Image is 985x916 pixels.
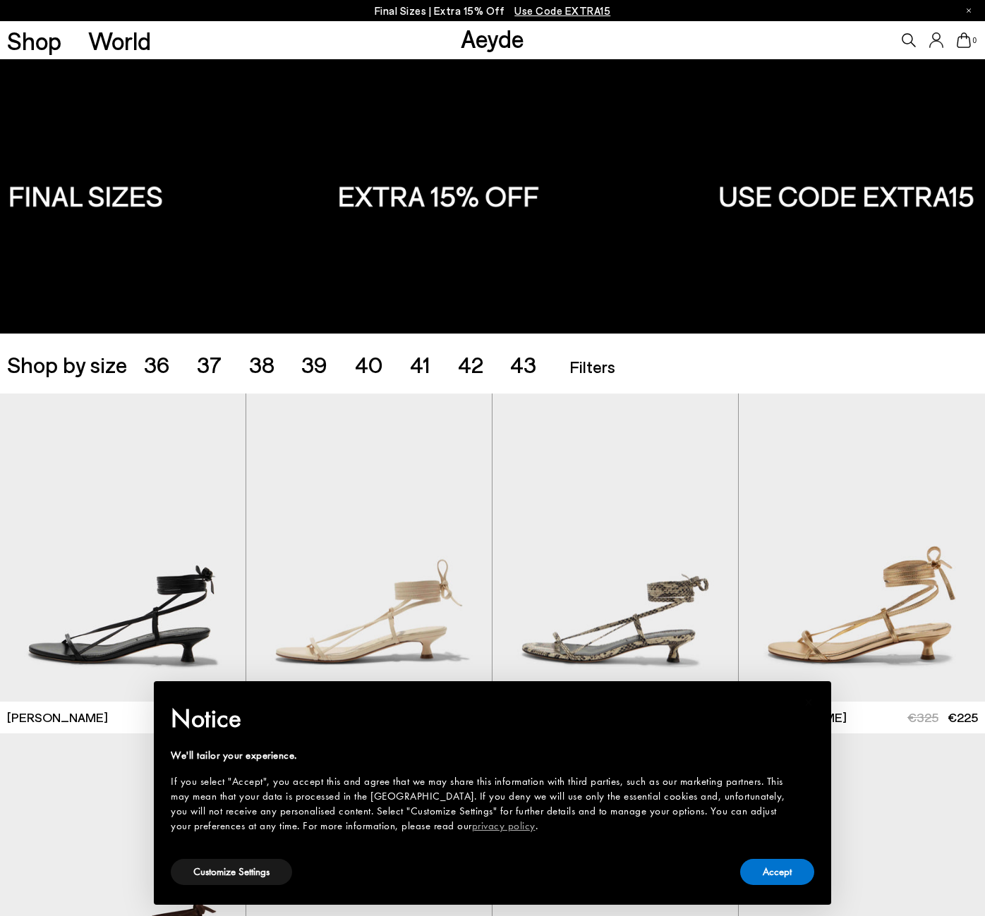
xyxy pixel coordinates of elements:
img: Paige Leather Kitten-Heel Sandals [492,393,738,702]
a: World [88,28,151,53]
a: [PERSON_NAME] €325 €225 [739,702,985,733]
button: Customize Settings [171,859,292,885]
span: Filters [569,356,615,377]
a: Next slide Previous slide [492,393,738,702]
a: Shop [7,28,61,53]
a: Next slide Previous slide [246,393,492,702]
img: Paige Leather Kitten-Heel Sandals [739,393,985,702]
div: We'll tailor your experience. [171,748,792,763]
p: Final Sizes | Extra 15% Off [375,2,611,20]
span: 38 [249,350,274,377]
div: 1 / 6 [492,393,738,702]
a: Aeyde [461,23,524,53]
div: If you select "Accept", you accept this and agree that we may share this information with third p... [171,774,792,833]
span: Shop by size [7,353,127,375]
span: × [804,691,814,713]
span: €325 [907,709,938,725]
div: 1 / 6 [246,393,492,702]
span: [PERSON_NAME] [7,709,108,726]
span: 43 [510,350,536,377]
div: 1 / 6 [739,393,985,702]
a: privacy policy [472,819,536,833]
img: Paige Leather Kitten-Heel Sandals [246,393,492,702]
span: 40 [355,350,383,377]
span: 39 [301,350,327,377]
span: Navigate to /collections/ss25-final-sizes [514,4,610,17]
span: 36 [144,350,170,377]
a: 0 [957,32,971,48]
span: 41 [410,350,430,377]
a: Next slide Previous slide [739,393,985,702]
span: 0 [971,37,978,44]
button: Accept [740,859,814,885]
span: €225 [948,709,978,725]
h2: Notice [171,700,792,737]
span: 42 [458,350,483,377]
span: 37 [197,350,222,377]
button: Close this notice [792,685,826,719]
